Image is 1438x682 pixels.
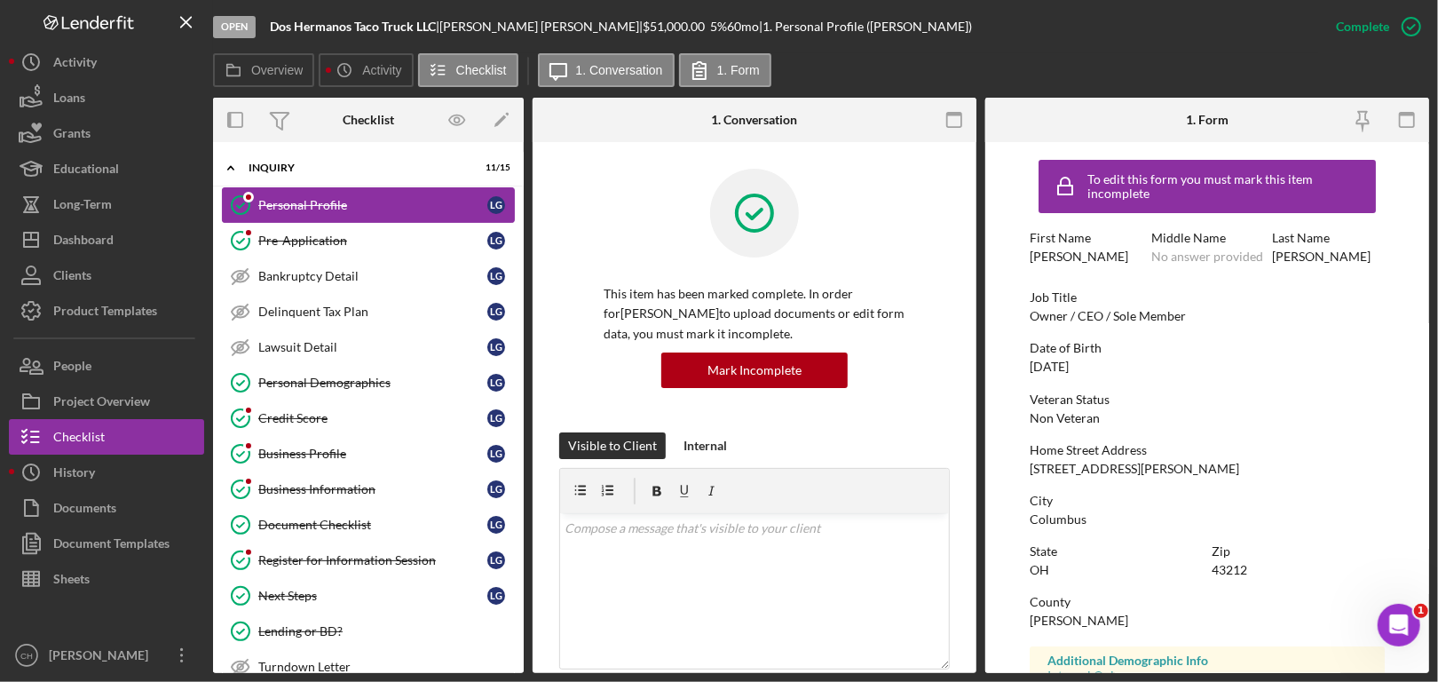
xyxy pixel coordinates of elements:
[710,20,727,34] div: 5 %
[1030,341,1385,355] div: Date of Birth
[222,365,515,400] a: Personal DemographicsLG
[604,284,905,344] p: This item has been marked complete. In order for [PERSON_NAME] to upload documents or edit form d...
[717,63,760,77] label: 1. Form
[258,305,487,319] div: Delinquent Tax Plan
[9,419,204,455] a: Checklist
[222,543,515,578] a: Register for Information SessionLG
[487,303,505,321] div: L G
[418,53,518,87] button: Checklist
[53,348,91,388] div: People
[53,186,112,226] div: Long-Term
[9,80,204,115] button: Loans
[258,589,487,603] div: Next Steps
[319,53,413,87] button: Activity
[487,196,505,214] div: L G
[487,551,505,569] div: L G
[53,222,114,262] div: Dashboard
[270,19,436,34] b: Dos Hermanos Taco Truck LLC
[20,651,33,661] text: CH
[251,63,303,77] label: Overview
[1272,250,1371,264] div: [PERSON_NAME]
[1030,309,1186,323] div: Owner / CEO / Sole Member
[1212,544,1385,559] div: Zip
[439,20,643,34] div: [PERSON_NAME] [PERSON_NAME] |
[53,115,91,155] div: Grants
[1414,604,1428,618] span: 1
[1212,563,1247,577] div: 43212
[487,516,505,534] div: L G
[249,163,466,173] div: Inquiry
[487,267,505,285] div: L G
[44,638,160,678] div: [PERSON_NAME]
[679,53,771,87] button: 1. Form
[258,376,487,390] div: Personal Demographics
[53,44,97,84] div: Activity
[487,409,505,427] div: L G
[478,163,510,173] div: 11 / 15
[53,293,157,333] div: Product Templates
[1186,113,1229,127] div: 1. Form
[9,44,204,80] button: Activity
[9,186,204,222] a: Long-Term
[1318,9,1429,44] button: Complete
[53,80,85,120] div: Loans
[258,340,487,354] div: Lawsuit Detail
[222,472,515,507] a: Business InformationLG
[258,660,514,674] div: Turndown Letter
[213,16,256,38] div: Open
[9,258,204,293] button: Clients
[727,20,759,34] div: 60 mo
[1030,512,1086,527] div: Columbus
[222,187,515,223] a: Personal ProfileLG
[683,432,727,459] div: Internal
[53,419,105,459] div: Checklist
[258,624,514,638] div: Lending or BD?
[9,222,204,258] button: Dashboard
[53,384,150,424] div: Project Overview
[1030,494,1385,508] div: City
[1030,614,1128,628] div: [PERSON_NAME]
[487,480,505,498] div: L G
[9,455,204,490] button: History
[568,432,657,459] div: Visible to Client
[9,348,204,384] button: People
[1030,595,1385,609] div: County
[53,526,170,566] div: Document Templates
[9,115,204,151] button: Grants
[1030,290,1385,305] div: Job Title
[222,436,515,472] a: Business ProfileLG
[1272,231,1385,245] div: Last Name
[1030,360,1069,374] div: [DATE]
[1378,604,1420,646] iframe: Intercom live chat
[53,455,95,495] div: History
[1030,443,1385,457] div: Home Street Address
[712,113,798,127] div: 1. Conversation
[258,518,487,532] div: Document Checklist
[53,151,119,191] div: Educational
[222,614,515,649] a: Lending or BD?
[222,294,515,329] a: Delinquent Tax PlanLG
[222,258,515,294] a: Bankruptcy DetailLG
[759,20,972,34] div: | 1. Personal Profile ([PERSON_NAME])
[1030,411,1100,425] div: Non Veteran
[9,384,204,419] button: Project Overview
[487,338,505,356] div: L G
[9,490,204,526] button: Documents
[487,587,505,605] div: L G
[1030,393,1385,407] div: Veteran Status
[9,151,204,186] button: Educational
[258,482,487,496] div: Business Information
[258,447,487,461] div: Business Profile
[1030,544,1203,559] div: State
[1087,172,1371,201] div: To edit this form you must mark this item incomplete
[258,234,487,248] div: Pre-Application
[707,353,802,388] div: Mark Incomplete
[53,490,116,530] div: Documents
[9,561,204,597] button: Sheets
